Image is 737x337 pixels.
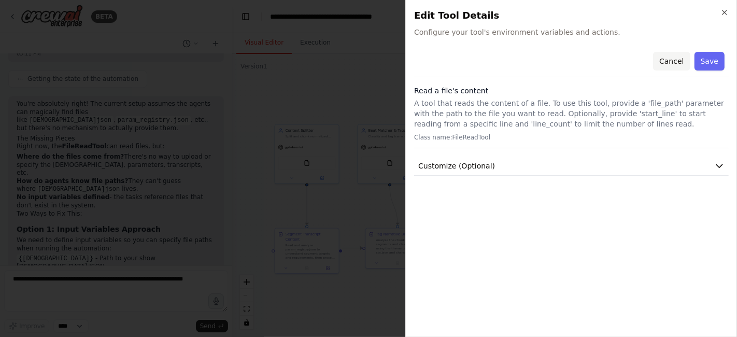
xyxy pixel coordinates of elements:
[695,52,725,71] button: Save
[418,161,495,171] span: Customize (Optional)
[414,27,729,37] span: Configure your tool's environment variables and actions.
[653,52,690,71] button: Cancel
[414,157,729,176] button: Customize (Optional)
[414,98,729,129] p: A tool that reads the content of a file. To use this tool, provide a 'file_path' parameter with t...
[414,86,729,96] h3: Read a file's content
[414,8,729,23] h2: Edit Tool Details
[414,133,729,142] p: Class name: FileReadTool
